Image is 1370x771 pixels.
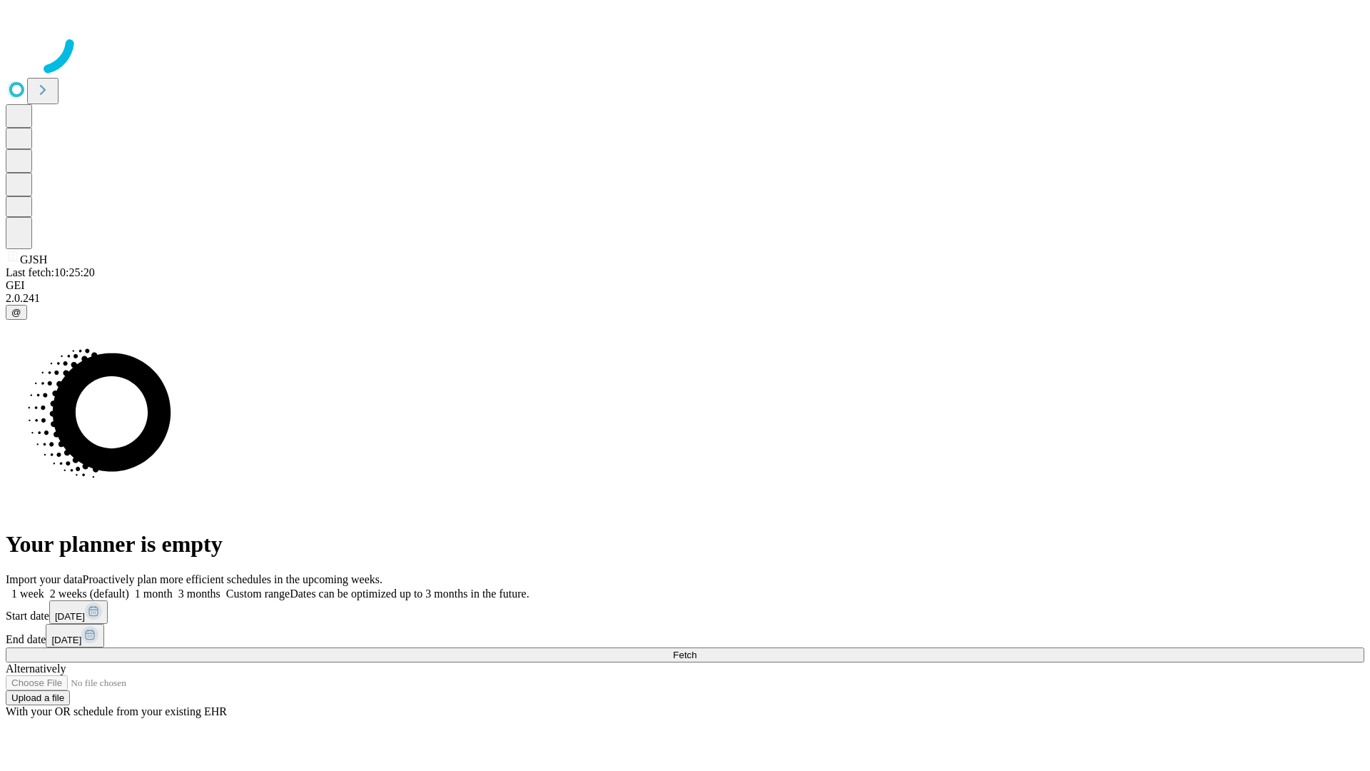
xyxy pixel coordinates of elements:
[6,624,1364,647] div: End date
[50,588,129,600] span: 2 weeks (default)
[11,588,44,600] span: 1 week
[6,690,70,705] button: Upload a file
[20,253,47,266] span: GJSH
[11,307,21,318] span: @
[49,600,108,624] button: [DATE]
[6,266,95,278] span: Last fetch: 10:25:20
[55,611,85,622] span: [DATE]
[83,573,382,585] span: Proactively plan more efficient schedules in the upcoming weeks.
[6,705,227,717] span: With your OR schedule from your existing EHR
[6,292,1364,305] div: 2.0.241
[6,279,1364,292] div: GEI
[51,635,81,645] span: [DATE]
[46,624,104,647] button: [DATE]
[6,305,27,320] button: @
[6,573,83,585] span: Import your data
[6,662,66,675] span: Alternatively
[226,588,290,600] span: Custom range
[290,588,529,600] span: Dates can be optimized up to 3 months in the future.
[6,647,1364,662] button: Fetch
[6,531,1364,558] h1: Your planner is empty
[135,588,173,600] span: 1 month
[6,600,1364,624] div: Start date
[673,650,696,660] span: Fetch
[178,588,220,600] span: 3 months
